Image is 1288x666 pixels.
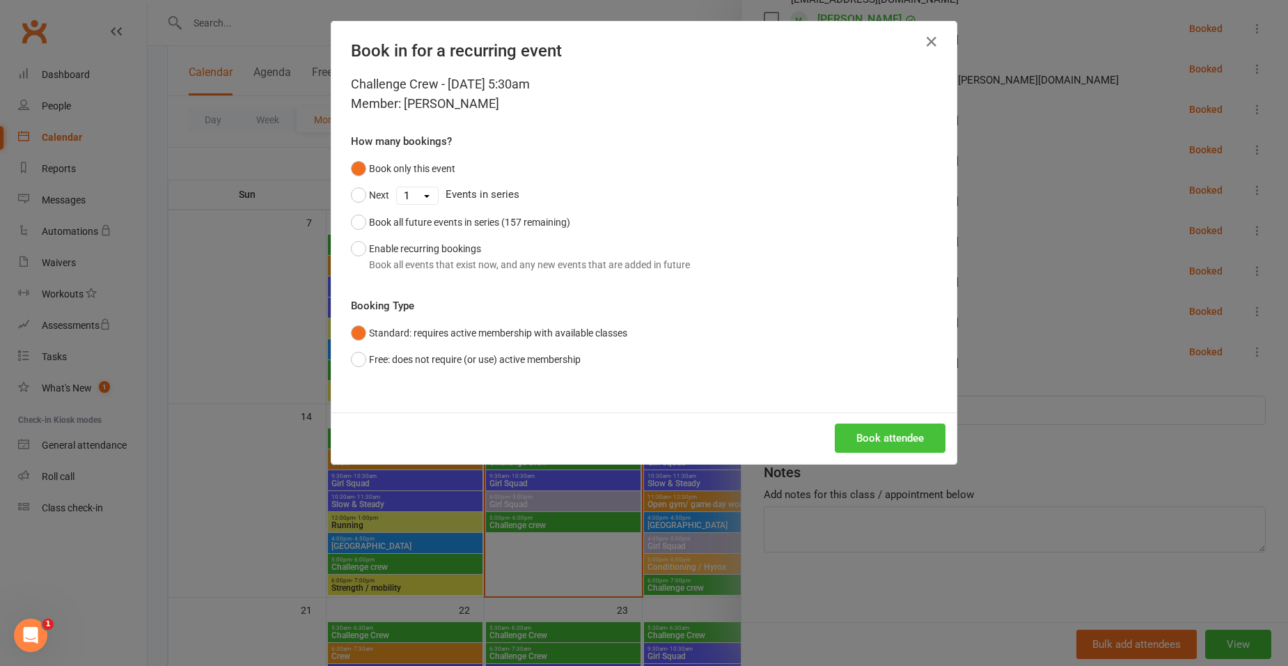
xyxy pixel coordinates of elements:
h4: Book in for a recurring event [351,41,937,61]
button: Next [351,182,389,208]
button: Close [920,31,943,53]
span: 1 [42,619,54,630]
iframe: Intercom live chat [14,619,47,652]
label: How many bookings? [351,133,452,150]
button: Book attendee [835,424,945,453]
div: Book all future events in series (157 remaining) [369,215,570,230]
div: Challenge Crew - [DATE] 5:30am Member: [PERSON_NAME] [351,75,937,114]
button: Standard: requires active membership with available classes [351,320,627,346]
div: Book all events that exist now, and any new events that are added in future [369,257,690,272]
button: Book all future events in series (157 remaining) [351,209,570,235]
label: Booking Type [351,297,414,314]
button: Free: does not require (or use) active membership [351,346,581,373]
div: Events in series [351,182,937,208]
button: Enable recurring bookingsBook all events that exist now, and any new events that are added in future [351,235,690,278]
button: Book only this event [351,155,455,182]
